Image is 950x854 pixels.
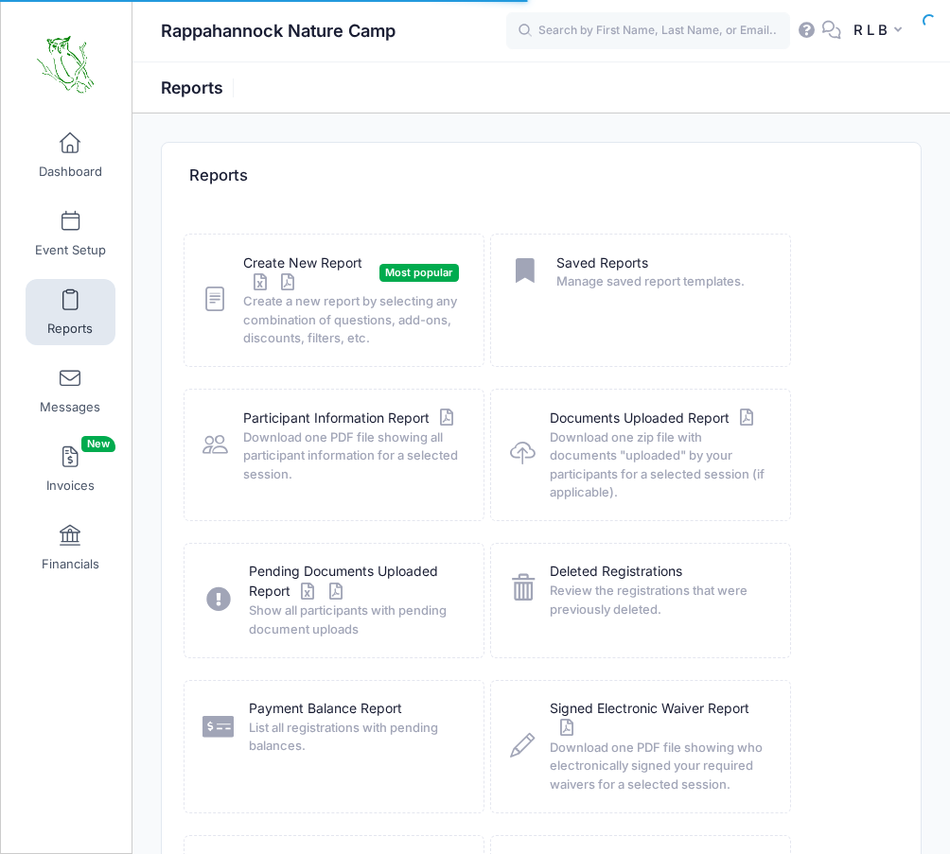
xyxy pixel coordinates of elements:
[550,582,765,619] span: Review the registrations that were previously deleted.
[550,428,765,502] span: Download one zip file with documents "uploaded" by your participants for a selected session (if a...
[506,12,790,50] input: Search by First Name, Last Name, or Email...
[42,556,99,572] span: Financials
[379,264,459,282] span: Most popular
[243,428,459,484] span: Download one PDF file showing all participant information for a selected session.
[26,200,115,267] a: Event Setup
[81,436,115,452] span: New
[189,149,248,203] h4: Reports
[550,739,765,794] span: Download one PDF file showing who electronically signed your required waivers for a selected sess...
[35,242,106,258] span: Event Setup
[853,20,888,41] span: R L B
[243,409,458,428] a: Participant Information Report
[556,272,765,291] span: Manage saved report templates.
[32,29,103,100] img: Rappahannock Nature Camp
[556,253,648,273] a: Saved Reports
[550,409,758,428] a: Documents Uploaded Report
[243,253,370,293] a: Create New Report
[39,164,102,180] span: Dashboard
[26,122,115,188] a: Dashboard
[249,699,402,719] a: Payment Balance Report
[550,562,682,582] a: Deleted Registrations
[40,399,100,415] span: Messages
[249,601,458,638] span: Show all participants with pending document uploads
[46,478,95,494] span: Invoices
[550,699,765,739] a: Signed Electronic Waiver Report
[26,357,115,424] a: Messages
[249,719,458,756] span: List all registrations with pending balances.
[47,321,93,337] span: Reports
[243,292,459,348] span: Create a new report by selecting any combination of questions, add-ons, discounts, filters, etc.
[161,9,396,53] h1: Rappahannock Nature Camp
[26,436,115,502] a: InvoicesNew
[249,562,458,601] a: Pending Documents Uploaded Report
[161,78,239,97] h1: Reports
[841,9,922,53] button: R L B
[1,20,133,110] a: Rappahannock Nature Camp
[26,514,115,581] a: Financials
[26,279,115,345] a: Reports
